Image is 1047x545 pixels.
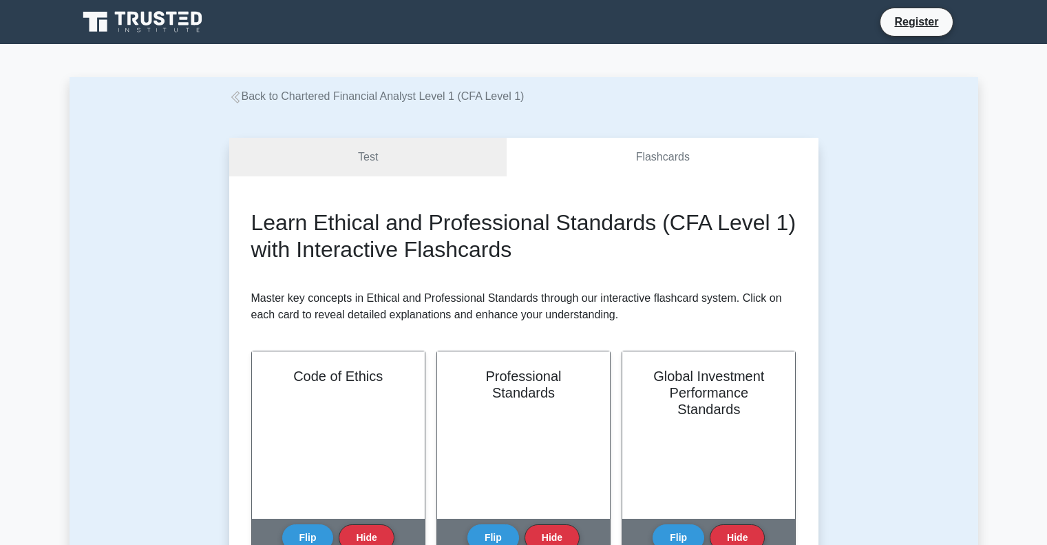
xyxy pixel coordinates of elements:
a: Register [886,13,946,30]
p: Master key concepts in Ethical and Professional Standards through our interactive flashcard syste... [251,290,796,323]
a: Test [229,138,507,177]
a: Flashcards [507,138,818,177]
h2: Global Investment Performance Standards [639,368,779,418]
h2: Code of Ethics [268,368,408,384]
h2: Professional Standards [454,368,593,401]
a: Back to Chartered Financial Analyst Level 1 (CFA Level 1) [229,90,525,102]
h2: Learn Ethical and Professional Standards (CFA Level 1) with Interactive Flashcards [251,209,796,263]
